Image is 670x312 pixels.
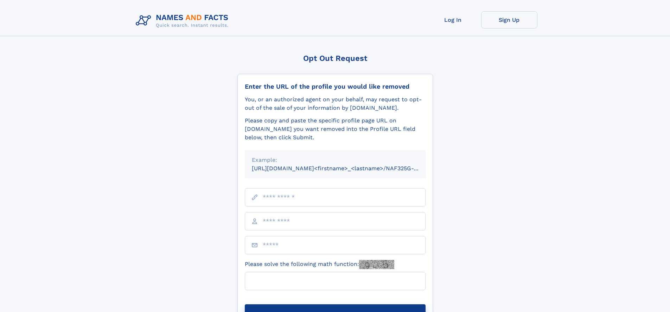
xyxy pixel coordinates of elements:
[133,11,234,30] img: Logo Names and Facts
[245,95,426,112] div: You, or an authorized agent on your behalf, may request to opt-out of the sale of your informatio...
[481,11,537,28] a: Sign Up
[252,156,419,164] div: Example:
[245,83,426,90] div: Enter the URL of the profile you would like removed
[237,54,433,63] div: Opt Out Request
[425,11,481,28] a: Log In
[245,116,426,142] div: Please copy and paste the specific profile page URL on [DOMAIN_NAME] you want removed into the Pr...
[245,260,394,269] label: Please solve the following math function:
[252,165,439,172] small: [URL][DOMAIN_NAME]<firstname>_<lastname>/NAF325G-xxxxxxxx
